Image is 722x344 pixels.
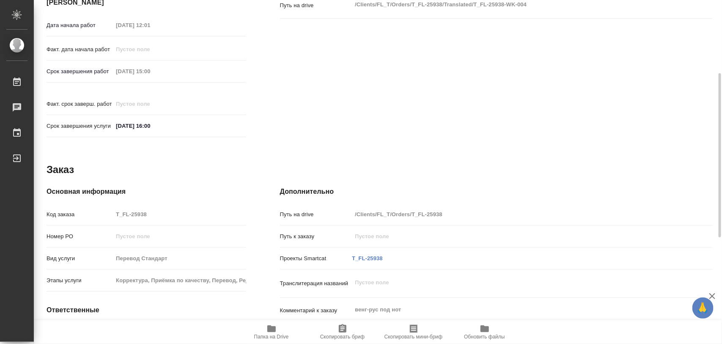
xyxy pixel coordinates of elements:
input: Пустое поле [113,65,187,77]
p: Код заказа [47,210,113,219]
a: T_FL-25938 [352,255,383,261]
p: Факт. срок заверш. работ [47,100,113,108]
input: ✎ Введи что-нибудь [113,120,187,132]
input: Пустое поле [113,252,246,264]
h4: Дополнительно [280,187,713,197]
p: Факт. дата начала работ [47,45,113,54]
p: Дата начала работ [47,21,113,30]
p: Срок завершения работ [47,67,113,76]
input: Пустое поле [113,19,187,31]
input: Пустое поле [113,208,246,220]
input: Пустое поле [113,43,187,55]
span: 🙏 [696,299,710,317]
span: Скопировать мини-бриф [384,334,442,340]
p: Номер РО [47,232,113,241]
p: Комментарий к заказу [280,306,352,315]
p: Путь к заказу [280,232,352,241]
h4: Ответственные [47,305,246,315]
h2: Заказ [47,163,74,176]
h4: Основная информация [47,187,246,197]
input: Пустое поле [113,230,246,242]
button: 🙏 [692,297,714,319]
input: Пустое поле [352,230,676,242]
p: Путь на drive [280,210,352,219]
input: Пустое поле [113,274,246,286]
button: Скопировать мини-бриф [378,320,449,344]
p: Срок завершения услуги [47,122,113,130]
button: Скопировать бриф [307,320,378,344]
textarea: венг-рус под нот [352,303,676,317]
input: Пустое поле [113,98,187,110]
span: Обновить файлы [464,334,505,340]
span: Скопировать бриф [320,334,365,340]
span: Папка на Drive [254,334,289,340]
p: Транслитерация названий [280,279,352,288]
p: Этапы услуги [47,276,113,285]
button: Папка на Drive [236,320,307,344]
p: Вид услуги [47,254,113,263]
p: Проекты Smartcat [280,254,352,263]
button: Обновить файлы [449,320,520,344]
p: Путь на drive [280,1,352,10]
input: Пустое поле [352,208,676,220]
